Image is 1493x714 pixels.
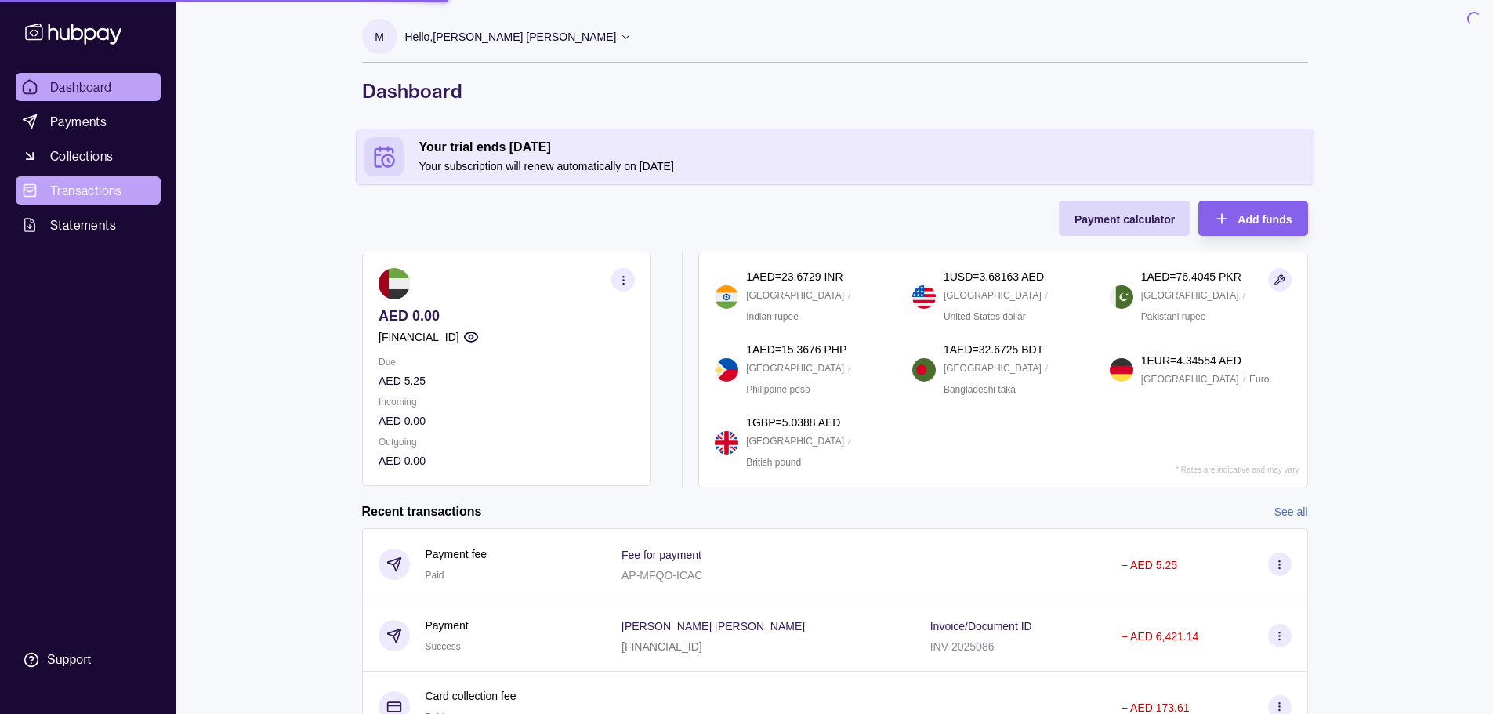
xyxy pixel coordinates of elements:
span: Payment calculator [1074,213,1175,226]
p: 1 AED = 15.3676 PHP [746,341,846,358]
p: [FINANCIAL_ID] [621,640,702,653]
img: gb [715,431,738,455]
p: / [848,287,850,304]
p: British pound [746,454,801,471]
p: [GEOGRAPHIC_DATA] [746,360,844,377]
p: 1 AED = 76.4045 PKR [1141,268,1241,285]
p: Incoming [379,393,635,411]
p: − AED 173.61 [1122,701,1190,714]
img: de [1110,358,1133,382]
p: [FINANCIAL_ID] [379,328,459,346]
p: Outgoing [379,433,635,451]
p: 1 GBP = 5.0388 AED [746,414,840,431]
img: ae [379,268,410,299]
p: / [1045,287,1048,304]
p: AP-MFQO-ICAC [621,569,702,582]
a: See all [1274,503,1308,520]
img: in [715,285,738,309]
p: Hello, [PERSON_NAME] [PERSON_NAME] [405,28,617,45]
p: AED 0.00 [379,452,635,469]
p: [GEOGRAPHIC_DATA] [944,287,1042,304]
p: * Rates are indicative and may vary [1176,466,1299,474]
a: Transactions [16,176,161,205]
p: INV-2025086 [930,640,995,653]
p: 1 AED = 23.6729 INR [746,268,843,285]
p: − AED 6,421.14 [1122,630,1198,643]
img: ph [715,358,738,382]
a: Support [16,643,161,676]
span: Paid [426,570,444,581]
h2: Recent transactions [362,503,482,520]
p: United States dollar [944,308,1026,325]
img: pk [1110,285,1133,309]
h2: Your trial ends [DATE] [419,139,1306,156]
span: Collections [50,147,113,165]
p: / [1045,360,1048,377]
p: Philippine peso [746,381,810,398]
img: us [912,285,936,309]
p: 1 USD = 3.68163 AED [944,268,1044,285]
p: AED 5.25 [379,372,635,390]
p: 1 AED = 32.6725 BDT [944,341,1043,358]
span: Statements [50,216,116,234]
span: Success [426,641,461,652]
p: [GEOGRAPHIC_DATA] [944,360,1042,377]
a: Collections [16,142,161,170]
div: Support [47,651,91,669]
span: Add funds [1238,213,1292,226]
p: Due [379,353,635,371]
button: Payment calculator [1059,201,1190,236]
p: Your subscription will renew automatically on [DATE] [419,158,1306,175]
p: AED 0.00 [379,307,635,324]
p: [GEOGRAPHIC_DATA] [746,433,844,450]
p: 1 EUR = 4.34554 AED [1141,352,1241,369]
p: Payment [426,617,469,634]
p: AED 0.00 [379,412,635,429]
p: / [1243,371,1245,388]
p: Card collection fee [426,687,516,705]
p: [PERSON_NAME] [PERSON_NAME] [621,620,805,632]
p: [GEOGRAPHIC_DATA] [746,287,844,304]
a: Payments [16,107,161,136]
button: Add funds [1198,201,1307,236]
p: Bangladeshi taka [944,381,1016,398]
a: Statements [16,211,161,239]
p: Payment fee [426,545,487,563]
p: [GEOGRAPHIC_DATA] [1141,371,1239,388]
p: Euro [1249,371,1269,388]
p: M [375,28,384,45]
h1: Dashboard [362,78,1308,103]
p: Fee for payment [621,549,701,561]
p: Pakistani rupee [1141,308,1206,325]
span: Payments [50,112,107,131]
span: Dashboard [50,78,112,96]
p: [GEOGRAPHIC_DATA] [1141,287,1239,304]
p: − AED 5.25 [1122,559,1177,571]
p: / [1243,287,1245,304]
img: bd [912,358,936,382]
p: / [848,360,850,377]
span: Transactions [50,181,122,200]
a: Dashboard [16,73,161,101]
p: Invoice/Document ID [930,620,1032,632]
p: Indian rupee [746,308,799,325]
p: / [848,433,850,450]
